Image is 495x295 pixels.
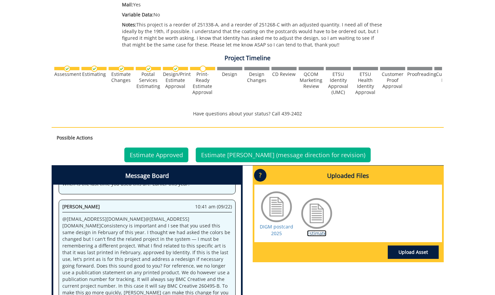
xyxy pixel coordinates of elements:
[122,1,133,8] span: Mail:
[254,169,266,182] p: ?
[200,66,206,72] img: no
[122,11,153,18] span: Variable Data:
[54,71,79,77] div: Assessment
[122,21,136,28] span: Notes:
[434,71,459,83] div: Customer Edits
[326,71,351,95] div: ETSU Identity Approval (UMC)
[388,245,439,259] a: Upload Asset
[407,71,432,77] div: Proofreading
[122,1,384,8] p: Yes
[64,66,70,72] img: checkmark
[62,203,100,210] span: [PERSON_NAME]
[124,147,188,162] a: Estimate Approved
[109,71,134,83] div: Estimate Changes
[122,21,384,48] p: This project is a reorder of 251338-A, and a reorder of 251268-C with an adjusted quantity. I nee...
[163,71,188,89] div: Design/Print Estimate Approval
[145,66,152,72] img: checkmark
[173,66,179,72] img: checkmark
[91,66,98,72] img: checkmark
[254,167,442,185] h4: Uploaded Files
[307,230,326,236] a: Estimate
[52,110,444,117] p: Have questions about your status? Call 439-2402
[195,203,232,210] span: 10:41 am (09/22)
[196,147,371,162] a: Estimate [PERSON_NAME] (message direction for revision)
[52,55,444,62] h4: Project Timeline
[380,71,405,89] div: Customer Proof Approval
[57,134,93,141] strong: Possible Actions
[122,11,384,18] p: No
[244,71,269,83] div: Design Changes
[81,71,107,77] div: Estimating
[260,223,293,236] a: DIGM postcard 2025
[299,71,324,89] div: QCOM Marketing Review
[353,71,378,95] div: ETSU Health Identity Approval
[53,167,241,185] h4: Message Board
[118,66,125,72] img: checkmark
[217,71,242,77] div: Design
[271,71,297,77] div: CD Review
[136,71,161,89] div: Postal Services Estimating
[190,71,215,95] div: Print-Ready Estimate Approval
